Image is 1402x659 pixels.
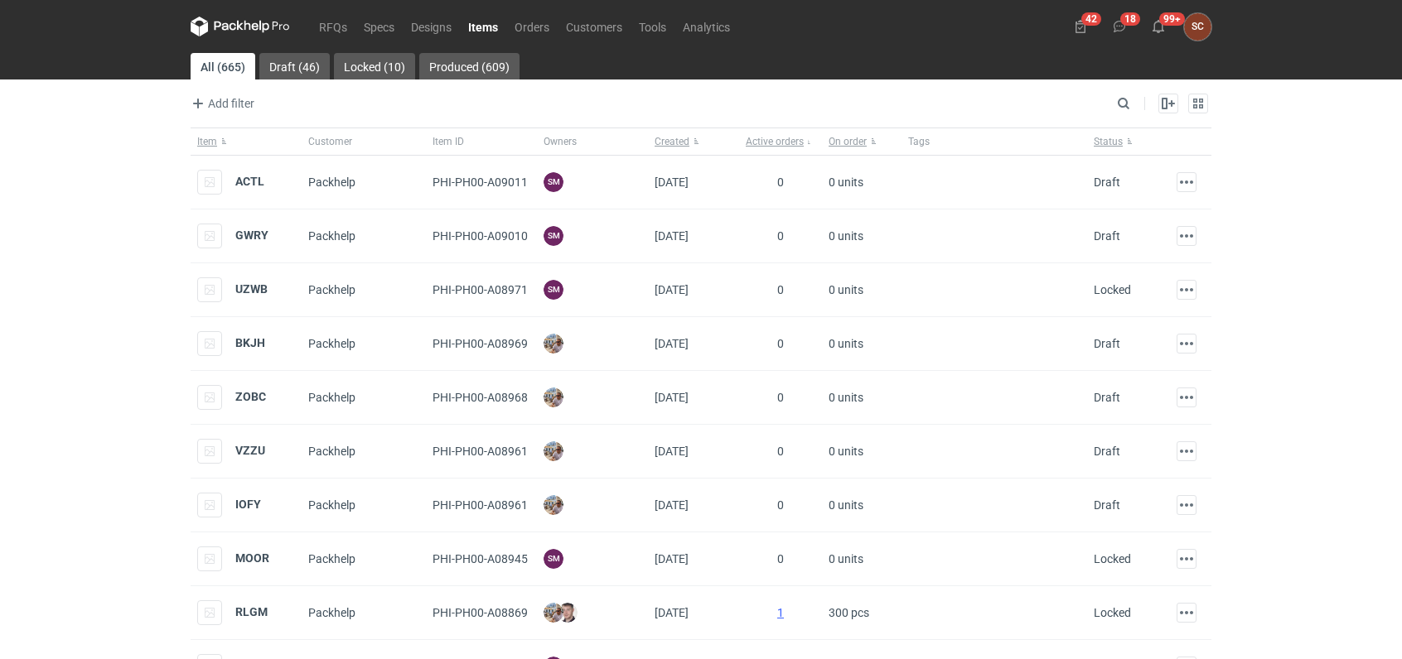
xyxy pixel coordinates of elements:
[1177,441,1197,461] button: Actions
[544,334,563,354] img: Michał Palasek
[308,229,355,243] span: Packhelp
[1177,172,1197,192] button: Actions
[433,229,528,243] span: PHI-PH00-A09010
[648,317,739,371] div: [DATE]
[544,387,563,407] img: Michał Palasek
[433,283,528,296] span: PHI-PH00-A08971
[1177,334,1197,354] button: Actions
[1184,13,1211,41] button: SC
[822,128,902,155] button: On order
[433,552,528,565] span: PHI-PH00-A08945
[777,229,784,243] span: 0
[506,17,558,36] a: Orders
[1094,335,1120,352] div: Draft
[235,336,265,349] a: BKJH
[433,337,528,350] span: PHI-PH00-A08969
[648,479,739,532] div: [DATE]
[311,17,355,36] a: RFQs
[1145,13,1172,40] button: 99+
[822,586,902,640] div: 300 pcs
[746,135,804,148] span: Active orders
[544,549,563,569] figcaption: SM
[235,551,269,565] a: MOOR
[308,445,355,458] span: Packhelp
[433,176,528,189] span: PHI-PH00-A09011
[1177,495,1197,515] button: Actions
[777,176,784,189] span: 0
[259,53,330,79] a: Draft (46)
[235,605,268,618] a: RLGM
[308,176,355,189] span: Packhelp
[1106,13,1133,40] button: 18
[544,172,563,192] figcaption: SM
[403,17,460,36] a: Designs
[674,17,738,36] a: Analytics
[235,444,265,457] a: VZZU
[191,53,255,79] a: All (665)
[822,479,902,532] div: 0 units
[433,498,528,512] span: PHI-PH00-A08961
[777,337,784,350] span: 0
[235,228,268,242] a: GWRY
[235,282,268,296] a: UZWB
[822,263,902,317] div: 0 units
[777,552,784,565] span: 0
[433,606,528,619] span: PHI-PH00-A08869
[1177,387,1197,407] button: Actions
[1094,135,1123,148] span: Status
[1067,13,1094,40] button: 42
[655,135,689,148] span: Created
[1094,389,1120,406] div: Draft
[308,391,355,404] span: Packhelp
[1114,94,1167,113] input: Search
[544,135,577,148] span: Owners
[829,277,863,303] span: 0 units
[648,371,739,425] div: [DATE]
[235,390,266,403] a: ZOBC
[544,603,563,623] img: Michał Palasek
[648,586,739,640] div: [DATE]
[235,175,264,188] a: ACTL
[558,17,631,36] a: Customers
[822,532,902,586] div: 0 units
[334,53,415,79] a: Locked (10)
[1094,228,1120,244] div: Draft
[1094,551,1131,567] div: Locked
[544,226,563,246] figcaption: SM
[829,546,863,572] span: 0 units
[191,128,302,155] button: Item
[777,498,784,512] span: 0
[188,94,254,113] span: Add filter
[419,53,520,79] a: Produced (609)
[648,128,739,155] button: Created
[1094,497,1120,513] div: Draft
[822,317,902,371] div: 0 units
[648,532,739,586] div: [DATE]
[822,371,902,425] div: 0 units
[739,128,822,155] button: Active orders
[829,330,863,357] span: 0 units
[829,438,863,464] span: 0 units
[648,263,739,317] div: [DATE]
[829,223,863,249] span: 0 units
[308,498,355,512] span: Packhelp
[308,606,355,619] span: Packhelp
[308,552,355,565] span: Packhelp
[1094,281,1131,298] div: Locked
[544,495,563,515] img: Michał Palasek
[829,135,867,148] span: On order
[433,391,528,404] span: PHI-PH00-A08968
[1094,174,1120,190] div: Draft
[308,337,355,350] span: Packhelp
[544,441,563,461] img: Michał Palasek
[908,135,930,148] span: Tags
[558,603,578,623] img: Maciej Sikora
[1184,13,1211,41] div: Sylwia Cichórz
